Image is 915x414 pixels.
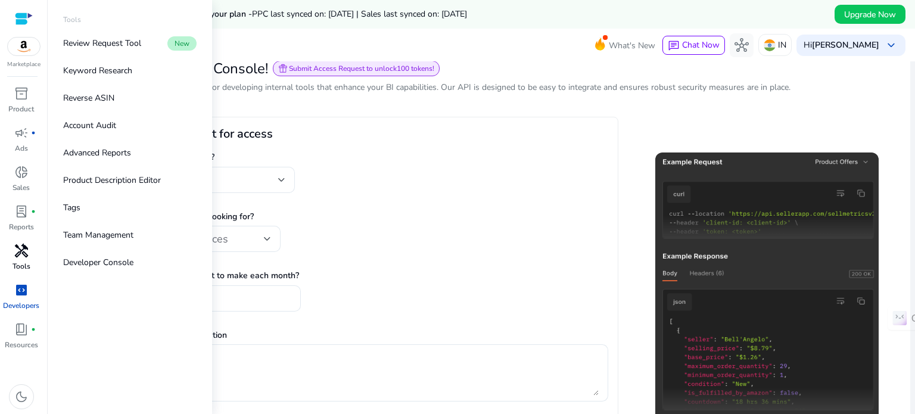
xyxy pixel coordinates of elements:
[884,38,898,52] span: keyboard_arrow_down
[62,82,901,94] p: Gain access to SellerApp powerful API for developing internal tools that enhance your BI capabili...
[72,151,608,163] p: 1. What API(s) are you interested in?
[31,327,36,332] span: fiber_manual_record
[63,64,132,77] p: Keyword Research
[167,36,197,51] span: New
[14,204,29,219] span: lab_profile
[730,33,754,57] button: hub
[5,340,38,350] p: Resources
[804,41,879,49] p: Hi
[79,10,467,20] h5: Data syncs run less frequently on your plan -
[13,261,30,272] p: Tools
[31,130,36,135] span: fiber_manual_record
[278,64,288,73] span: featured_seasonal_and_gifts
[63,256,133,269] p: Developer Console
[289,64,434,73] span: Submit Access Request to unlock
[72,329,608,341] p: 4. Please share any relevant information
[14,126,29,140] span: campaign
[63,229,133,241] p: Team Management
[63,14,81,25] p: Tools
[63,174,161,186] p: Product Description Editor
[397,64,434,73] b: 100 tokens!
[7,60,41,69] p: Marketplace
[3,300,39,311] p: Developers
[14,283,29,297] span: code_blocks
[812,39,879,51] b: [PERSON_NAME]
[778,35,786,55] p: IN
[31,209,36,214] span: fiber_manual_record
[72,210,608,223] p: 2. Which marketplace data are you looking for?
[63,92,114,104] p: Reverse ASIN
[72,127,608,141] h3: Fill out the form to request for access
[764,39,776,51] img: in.svg
[252,8,467,20] span: PPC last synced on: [DATE] | Sales last synced on: [DATE]
[9,222,34,232] p: Reports
[682,39,720,51] span: Chat Now
[835,5,905,24] button: Upgrade Now
[13,182,30,193] p: Sales
[14,322,29,337] span: book_4
[844,8,896,21] span: Upgrade Now
[662,36,725,55] button: chatChat Now
[14,86,29,101] span: inventory_2
[63,37,141,49] p: Review Request Tool
[14,165,29,179] span: donut_small
[63,119,116,132] p: Account Audit
[668,40,680,52] span: chat
[14,244,29,258] span: handyman
[609,35,655,56] span: What's New
[735,38,749,52] span: hub
[8,104,34,114] p: Product
[15,143,28,154] p: Ads
[63,201,80,214] p: Tags
[72,269,608,282] p: 3. How many requests do you expect to make each month?
[63,147,131,159] p: Advanced Reports
[8,38,40,55] img: amazon.svg
[14,390,29,404] span: dark_mode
